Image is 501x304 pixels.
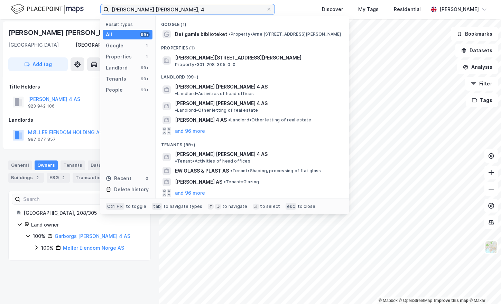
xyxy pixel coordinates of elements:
[35,160,58,170] div: Owners
[114,185,149,194] div: Delete history
[31,221,142,229] div: Land owner
[106,86,123,94] div: People
[106,174,131,183] div: Recent
[152,203,162,210] div: tab
[8,41,59,49] div: [GEOGRAPHIC_DATA]
[88,160,123,170] div: Datasets
[457,60,498,74] button: Analysis
[466,271,501,304] div: Chatt-widget
[399,298,433,303] a: OpenStreetMap
[455,44,498,57] button: Datasets
[34,174,41,181] div: 2
[260,204,280,209] div: to select
[9,83,150,91] div: Title Holders
[106,75,126,83] div: Tenants
[140,32,150,37] div: 99+
[8,173,44,183] div: Buildings
[175,108,177,113] span: •
[230,168,321,174] span: Tenant • Shaping, processing of flat glass
[175,150,268,158] span: [PERSON_NAME] [PERSON_NAME] 4 AS
[466,271,501,304] iframe: Chat Widget
[465,77,498,91] button: Filter
[140,65,150,71] div: 99+
[224,179,259,185] span: Tenant • Glazing
[156,69,349,81] div: Landlord (99+)
[106,203,124,210] div: Ctrl + k
[144,176,150,181] div: 0
[175,62,235,67] span: Property • 301-208-305-0-0
[228,117,312,123] span: Landlord • Other letting of real estate
[485,241,498,254] img: Z
[175,83,268,91] span: [PERSON_NAME] [PERSON_NAME] 4 AS
[61,160,85,170] div: Tenants
[63,245,124,251] a: Møller Eiendom Norge AS
[298,204,316,209] div: to close
[175,158,250,164] span: Tenant • Activities of head offices
[156,137,349,149] div: Tenants (99+)
[126,204,147,209] div: to toggle
[140,76,150,82] div: 99+
[106,53,132,61] div: Properties
[24,209,142,217] div: [GEOGRAPHIC_DATA], 208/305
[20,194,103,204] input: Search
[175,30,227,38] span: Det gamle biblioteket
[75,41,151,49] div: [GEOGRAPHIC_DATA], 208/305
[106,42,123,50] div: Google
[28,137,56,142] div: 997 077 857
[434,298,468,303] a: Improve this map
[379,298,398,303] a: Mapbox
[175,91,177,96] span: •
[175,178,222,186] span: [PERSON_NAME] AS
[175,189,205,197] button: and 96 more
[175,108,258,113] span: Landlord • Other letting of real estate
[106,22,152,27] div: Result types
[41,244,54,252] div: 100%
[286,203,296,210] div: esc
[175,127,205,135] button: and 96 more
[229,31,341,37] span: Property • Arne [STREET_ADDRESS][PERSON_NAME]
[175,167,229,175] span: EW GLASS & PLAST AS
[156,16,349,29] div: Google (1)
[175,54,341,62] span: [PERSON_NAME][STREET_ADDRESS][PERSON_NAME]
[156,40,349,52] div: Properties (1)
[222,204,247,209] div: to navigate
[230,168,232,173] span: •
[175,116,227,124] span: [PERSON_NAME] 4 AS
[164,204,202,209] div: to navigate types
[55,233,130,239] a: Garborgs [PERSON_NAME] 4 AS
[322,5,343,13] div: Discover
[11,3,84,15] img: logo.f888ab2527a4732fd821a326f86c7f29.svg
[8,27,128,38] div: [PERSON_NAME] [PERSON_NAME] 4
[228,117,230,122] span: •
[33,232,45,240] div: 100%
[175,99,268,108] span: [PERSON_NAME] [PERSON_NAME] 4 AS
[47,173,70,183] div: ESG
[394,5,421,13] div: Residential
[140,87,150,93] div: 99+
[73,173,117,183] div: Transactions
[451,27,498,41] button: Bookmarks
[175,91,254,96] span: Landlord • Activities of head offices
[358,5,379,13] div: My Tags
[144,54,150,59] div: 1
[60,174,67,181] div: 2
[175,158,177,164] span: •
[106,64,128,72] div: Landlord
[8,160,32,170] div: General
[8,57,68,71] button: Add tag
[28,103,55,109] div: 923 942 106
[229,31,231,37] span: •
[9,116,150,124] div: Landlords
[106,30,112,39] div: All
[224,179,226,184] span: •
[439,5,479,13] div: [PERSON_NAME]
[109,4,266,15] input: Search by address, cadastre, landlords, tenants or people
[144,43,150,48] div: 1
[466,93,498,107] button: Tags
